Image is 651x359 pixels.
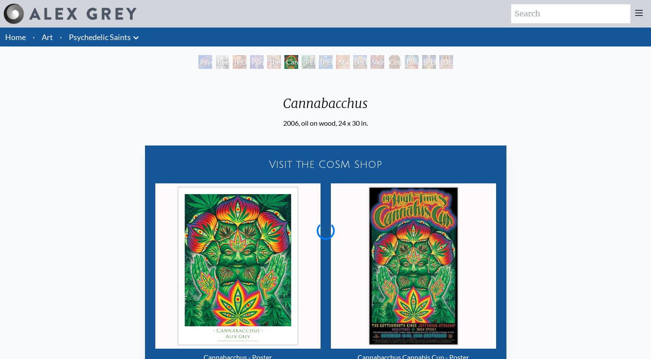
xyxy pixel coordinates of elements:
div: Beethoven [216,55,229,69]
input: Search [511,4,630,23]
a: Home [5,32,26,42]
li: · [56,28,65,46]
div: Cannabacchus [276,96,375,118]
a: Art [42,31,53,43]
div: [PERSON_NAME] M.D., Cartographer of Consciousness [233,55,247,69]
div: [DEMOGRAPHIC_DATA] [439,55,453,69]
div: Psychedelic Healing [198,55,212,69]
img: Cannabacchus Cannabis Cup - Poster [331,183,496,349]
div: [PERSON_NAME] & the New Eleusis [319,55,333,69]
div: Cosmic [DEMOGRAPHIC_DATA] [388,55,401,69]
a: Psychedelic Saints [69,31,131,43]
div: Vajra Guru [370,55,384,69]
div: [PERSON_NAME][US_STATE] - Hemp Farmer [302,55,315,69]
div: Purple [DEMOGRAPHIC_DATA] [250,55,264,69]
div: Dalai Lama [405,55,419,69]
div: 2006, oil on wood, 24 x 30 in. [276,118,375,128]
div: [PERSON_NAME] [353,55,367,69]
div: [PERSON_NAME] [422,55,436,69]
li: · [29,28,38,46]
img: Cannabacchus - Poster [155,183,321,349]
div: St. Albert & The LSD Revelation Revolution [336,55,350,69]
div: The Shulgins and their Alchemical Angels [267,55,281,69]
a: Visit the CoSM Shop [150,151,501,178]
div: Cannabacchus [284,55,298,69]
